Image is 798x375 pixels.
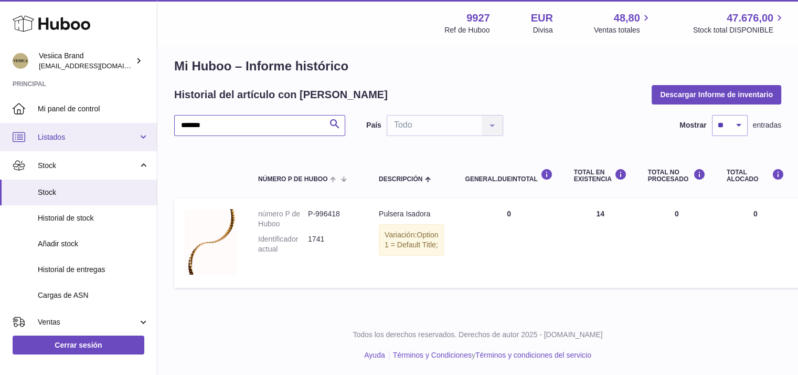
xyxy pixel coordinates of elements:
td: 0 [637,199,716,288]
a: Ayuda [364,351,385,359]
label: País [366,120,381,130]
div: Variación: [379,224,444,256]
button: Descargar Informe de inventario [652,85,781,104]
strong: 9927 [466,11,490,25]
label: Mostrar [679,120,706,130]
h2: Historial del artículo con [PERSON_NAME] [174,88,388,102]
div: Divisa [533,25,553,35]
span: Stock total DISPONIBLE [693,25,785,35]
h1: Mi Huboo – Informe histórico [174,58,781,75]
a: Términos y Condiciones [393,351,472,359]
span: Añadir stock [38,239,149,249]
div: Total ALOCADO [727,169,784,183]
span: número P de Huboo [258,176,327,183]
p: Todos los derechos reservados. Derechos de autor 2025 - [DOMAIN_NAME] [166,330,790,340]
div: Total NO PROCESADO [648,169,706,183]
span: Stock [38,187,149,197]
dt: Identificador actual [258,234,308,254]
strong: EUR [531,11,553,25]
td: 0 [454,199,563,288]
div: Ref de Huboo [444,25,490,35]
div: Pulsera Isadora [379,209,444,219]
img: logistic@vesiica.com [13,53,28,69]
span: Listados [38,132,138,142]
div: Vesiica Brand [39,51,133,71]
a: Términos y condiciones del servicio [475,351,591,359]
li: y [389,350,591,360]
span: Descripción [379,176,422,183]
a: 48,80 Ventas totales [594,11,652,35]
span: Stock [38,161,138,171]
span: 47.676,00 [727,11,773,25]
img: product image [185,209,237,275]
span: Cargas de ASN [38,290,149,300]
span: Historial de stock [38,213,149,223]
dd: 1741 [308,234,358,254]
span: Historial de entregas [38,265,149,275]
span: Mi panel de control [38,104,149,114]
span: Option 1 = Default Title; [385,231,438,249]
dt: número P de Huboo [258,209,308,229]
span: [EMAIL_ADDRESS][DOMAIN_NAME] [39,61,154,70]
td: 14 [563,199,637,288]
td: 0 [716,199,795,288]
a: 47.676,00 Stock total DISPONIBLE [693,11,785,35]
dd: P-996418 [308,209,358,229]
a: Cerrar sesión [13,336,144,355]
span: 48,80 [614,11,640,25]
span: Ventas totales [594,25,652,35]
div: general.dueInTotal [465,169,552,183]
span: entradas [753,120,781,130]
div: Total en EXISTENCIA [574,169,627,183]
span: Ventas [38,317,138,327]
